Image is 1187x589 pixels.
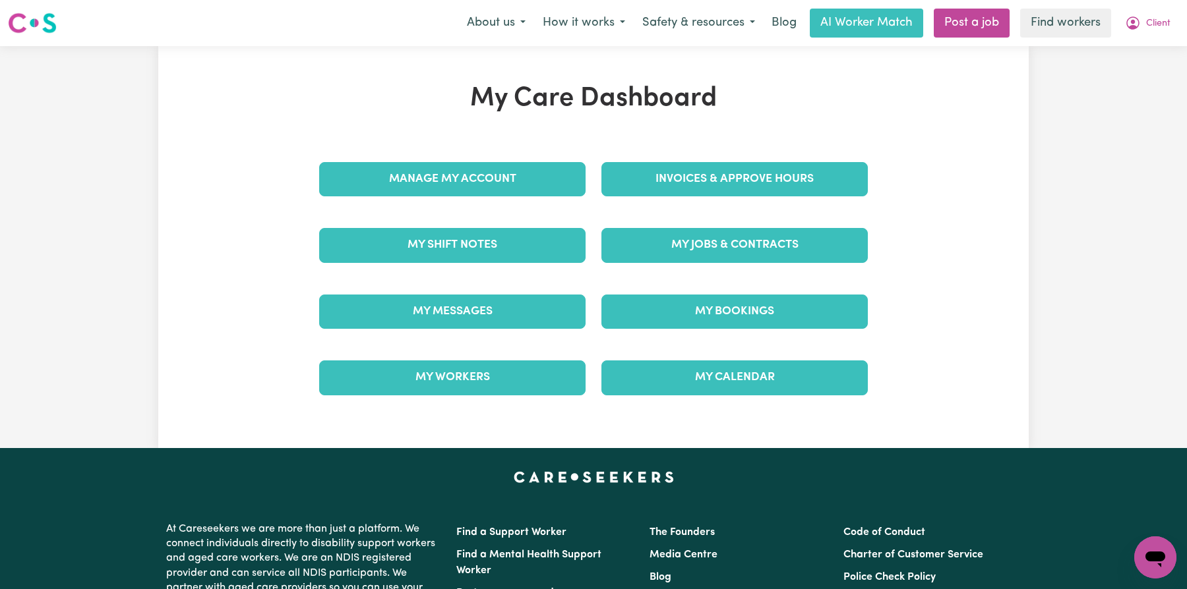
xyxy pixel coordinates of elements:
iframe: Button to launch messaging window [1134,536,1176,578]
a: Find a Support Worker [456,527,566,538]
button: My Account [1116,9,1179,37]
a: My Jobs & Contracts [601,228,868,262]
a: Media Centre [650,549,717,560]
a: Careseekers logo [8,8,57,38]
a: Charter of Customer Service [843,549,983,560]
a: Find a Mental Health Support Worker [456,549,601,576]
a: Police Check Policy [843,572,936,582]
a: Post a job [934,9,1010,38]
a: My Shift Notes [319,228,586,262]
a: Code of Conduct [843,527,925,538]
a: Blog [764,9,805,38]
span: Client [1146,16,1171,31]
button: How it works [534,9,634,37]
a: My Calendar [601,360,868,395]
a: Blog [650,572,671,582]
a: My Messages [319,294,586,329]
a: The Founders [650,527,715,538]
button: About us [458,9,534,37]
a: My Workers [319,360,586,395]
a: My Bookings [601,294,868,329]
a: Find workers [1020,9,1111,38]
a: Careseekers home page [514,472,674,482]
a: Manage My Account [319,162,586,196]
img: Careseekers logo [8,11,57,35]
button: Safety & resources [634,9,764,37]
a: AI Worker Match [810,9,923,38]
a: Invoices & Approve Hours [601,162,868,196]
h1: My Care Dashboard [311,83,876,115]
